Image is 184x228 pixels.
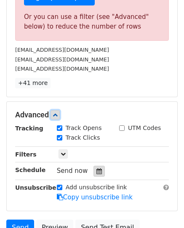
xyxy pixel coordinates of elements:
label: Track Opens [66,124,102,133]
a: Copy unsubscribe link [57,194,133,201]
small: [EMAIL_ADDRESS][DOMAIN_NAME] [15,56,109,63]
small: [EMAIL_ADDRESS][DOMAIN_NAME] [15,66,109,72]
label: Add unsubscribe link [66,183,127,192]
strong: Unsubscribe [15,184,56,191]
div: Or you can use a filter (see "Advanced" below) to reduce the number of rows [24,12,160,31]
strong: Tracking [15,125,43,132]
label: UTM Codes [128,124,161,133]
label: Track Clicks [66,133,100,142]
span: Send now [57,167,88,175]
small: [EMAIL_ADDRESS][DOMAIN_NAME] [15,47,109,53]
h5: Advanced [15,110,169,119]
iframe: Chat Widget [142,188,184,228]
a: +41 more [15,78,51,88]
strong: Schedule [15,167,45,173]
strong: Filters [15,151,37,158]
